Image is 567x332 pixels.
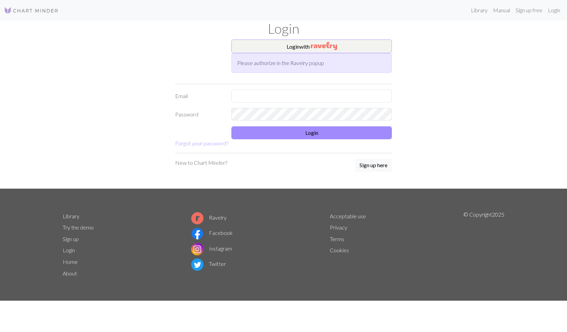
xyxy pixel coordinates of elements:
a: Sign up [63,236,79,242]
a: Home [63,258,78,265]
a: Login [545,3,563,17]
a: Try the demo [63,224,94,231]
a: Privacy [330,224,347,231]
img: Logo [4,6,59,15]
img: Twitter logo [191,258,203,271]
button: Login [231,126,392,139]
a: Sign up free [513,3,545,17]
h1: Login [59,20,508,37]
a: Library [63,213,79,219]
a: Instagram [191,245,232,252]
a: Terms [330,236,344,242]
a: Facebook [191,230,233,236]
a: About [63,270,77,276]
img: Instagram logo [191,243,203,255]
a: Twitter [191,260,226,267]
label: Email [171,90,227,102]
p: New to Chart Minder? [175,159,227,167]
button: Loginwith [231,39,392,53]
a: Cookies [330,247,349,253]
div: Please authorize in the Ravelry popup [231,53,392,73]
a: Forgot your password? [175,140,228,146]
a: Manual [490,3,513,17]
a: Sign up here [355,159,392,172]
a: Library [468,3,490,17]
img: Ravelry [311,42,337,50]
a: Ravelry [191,214,227,221]
button: Sign up here [355,159,392,172]
a: Login [63,247,75,253]
p: © Copyright 2025 [463,210,504,279]
img: Ravelry logo [191,212,203,224]
label: Password [171,108,227,121]
a: Acceptable use [330,213,366,219]
img: Facebook logo [191,227,203,240]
